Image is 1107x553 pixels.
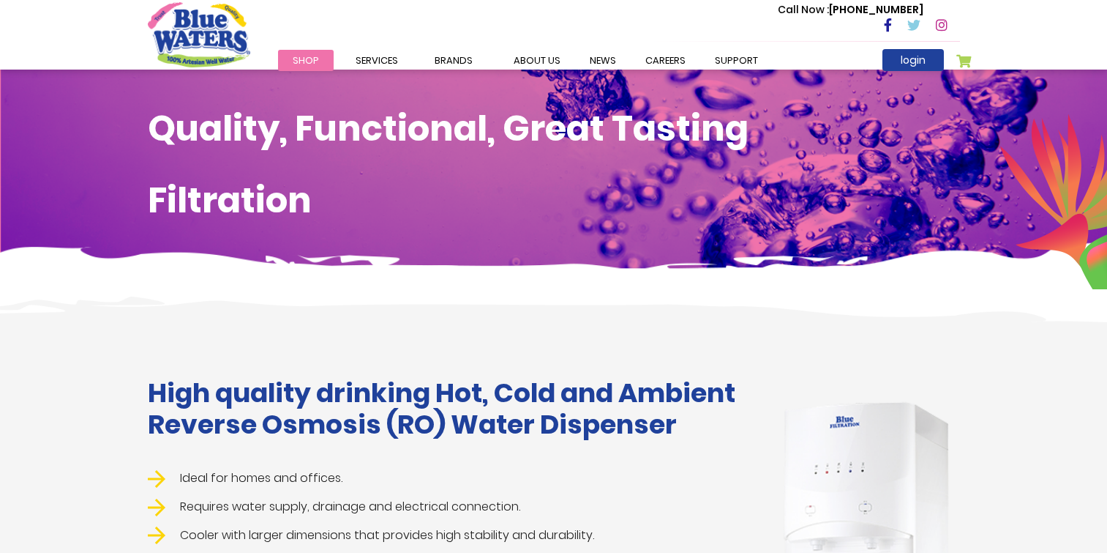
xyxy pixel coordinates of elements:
a: careers [631,50,700,71]
a: login [882,49,944,71]
li: Requires water supply, drainage and electrical connection. [148,498,751,516]
h1: Filtration [148,179,960,222]
span: Shop [293,53,319,67]
p: [PHONE_NUMBER] [778,2,923,18]
span: Call Now : [778,2,829,17]
li: Cooler with larger dimensions that provides high stability and durability. [148,527,751,545]
a: News [575,50,631,71]
span: Brands [435,53,473,67]
a: store logo [148,2,250,67]
li: Ideal for homes and offices. [148,470,751,488]
h1: High quality drinking Hot, Cold and Ambient Reverse Osmosis (RO) Water Dispenser [148,377,751,440]
a: support [700,50,773,71]
a: about us [499,50,575,71]
span: Services [356,53,398,67]
h1: Quality, Functional, Great Tasting [148,108,960,150]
